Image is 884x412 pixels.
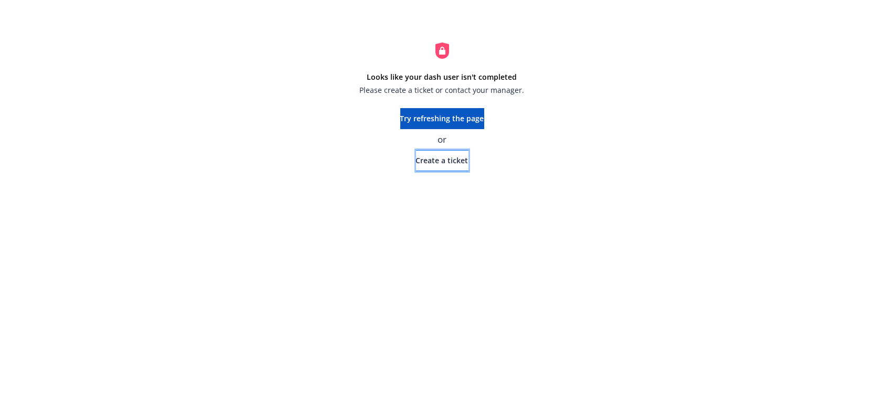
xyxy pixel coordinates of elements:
span: Try refreshing the page [400,113,484,123]
span: Create a ticket [416,155,468,165]
strong: Looks like your dash user isn't completed [367,72,517,82]
span: or [438,133,446,146]
button: Try refreshing the page [400,108,484,129]
span: Please create a ticket or contact your manager. [360,84,525,96]
a: Create a ticket [416,150,468,171]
